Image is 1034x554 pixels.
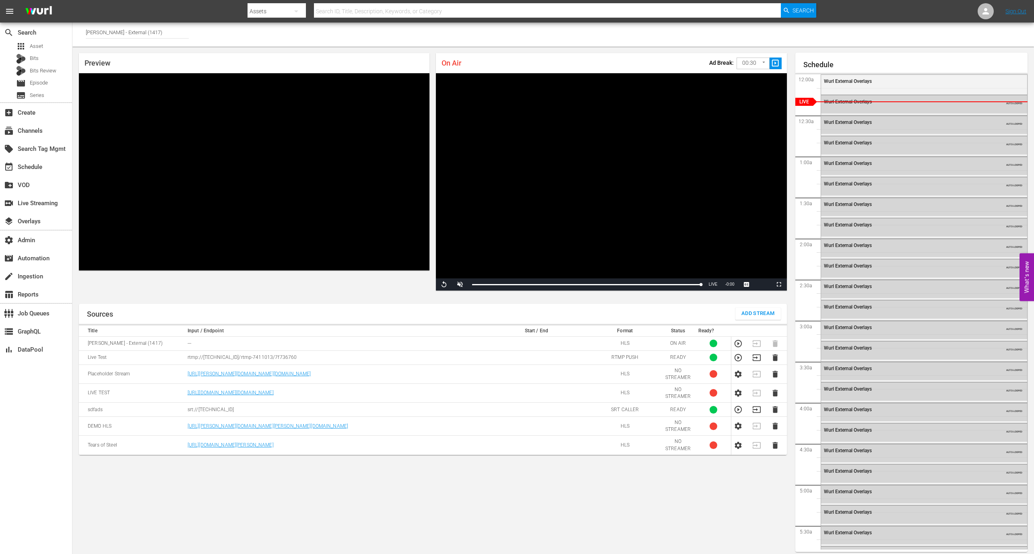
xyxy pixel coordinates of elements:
span: Wurl External Overlays [824,99,872,105]
span: Search [4,28,14,37]
a: [URL][DOMAIN_NAME][DOMAIN_NAME] [188,390,274,395]
td: NO STREAMER [660,417,696,436]
div: 00:30 [737,56,770,71]
div: Video Player [436,73,786,290]
td: Live Test [79,350,185,365]
span: 0:00 [726,282,734,286]
button: Seek to live, currently behind live [705,278,721,290]
span: AUTO-LOOPED [1006,447,1022,453]
button: Preview Stream [734,339,743,348]
span: AUTO-LOOPED [1006,221,1022,228]
span: Bits Review [30,67,56,75]
p: rtmp://[TECHNICAL_ID]/rtmp-7411013/7f736760 [188,354,481,361]
span: Search Tag Mgmt [4,144,14,154]
span: AUTO-LOOPED [1006,160,1022,166]
button: Transition [752,405,761,414]
span: Overlays [4,216,14,226]
button: Replay [436,278,452,290]
button: Captions [739,278,755,290]
button: Preview Stream [734,405,743,414]
span: VOD [4,180,14,190]
th: Format [590,325,660,337]
td: RTMP PUSH [590,350,660,365]
span: Create [4,108,14,117]
span: Preview [85,59,110,67]
th: Input / Endpoint [185,325,483,337]
button: Open Feedback Widget [1020,253,1034,301]
span: AUTO-LOOPED [1006,468,1022,474]
span: Wurl External Overlays [824,509,872,515]
span: Wurl External Overlays [824,161,872,166]
span: AUTO-LOOPED [1006,98,1022,105]
button: Delete [771,353,780,362]
img: ans4CAIJ8jUAAAAAAAAAAAAAAAAAAAAAAAAgQb4GAAAAAAAAAAAAAAAAAAAAAAAAJMjXAAAAAAAAAAAAAAAAAAAAAAAAgAT5G... [19,2,58,21]
button: Configure [734,389,743,397]
span: AUTO-LOOPED [1006,201,1022,207]
span: Episode [16,78,26,88]
td: READY [660,403,696,417]
span: AUTO-LOOPED [1006,262,1022,269]
span: Channels [4,126,14,136]
span: Wurl External Overlays [824,386,872,392]
td: Tears of Steel [79,436,185,455]
span: Admin [4,235,14,245]
a: [URL][PERSON_NAME][DOMAIN_NAME][DOMAIN_NAME] [188,371,311,377]
button: Transition [752,353,761,362]
div: Progress Bar [472,284,701,285]
button: Fullscreen [771,278,787,290]
div: Bits Review [16,66,26,76]
span: AUTO-LOOPED [1006,406,1022,412]
td: READY [660,350,696,365]
td: [PERSON_NAME] - External (1417) [79,336,185,350]
button: Search [781,3,816,18]
span: AUTO-LOOPED [1006,283,1022,289]
button: Configure [734,370,743,379]
span: AUTO-LOOPED [1006,242,1022,248]
span: Wurl External Overlays [824,468,872,474]
span: Series [16,91,26,100]
span: Wurl External Overlays [824,304,872,310]
span: Wurl External Overlays [824,407,872,412]
span: AUTO-LOOPED [1006,529,1022,535]
span: Wurl External Overlays [824,366,872,371]
span: - [725,282,726,286]
a: [URL][DOMAIN_NAME][PERSON_NAME] [188,442,274,448]
div: Video Player [79,73,429,270]
th: Start / End [483,325,590,337]
td: SRT CALLER [590,403,660,417]
span: AUTO-LOOPED [1006,385,1022,392]
span: Wurl External Overlays [824,263,872,269]
span: Wurl External Overlays [824,284,872,289]
span: Asset [16,41,26,51]
span: AUTO-LOOPED [1006,509,1022,515]
button: Configure [734,422,743,430]
button: Delete [771,405,780,414]
td: HLS [590,417,660,436]
td: HLS [590,383,660,402]
td: NO STREAMER [660,365,696,383]
span: Ingestion [4,272,14,281]
button: Delete [771,422,780,430]
span: Automation [4,253,14,263]
span: Wurl External Overlays [824,222,872,228]
span: On Air [442,59,461,67]
h1: Schedule [803,61,1028,69]
a: [URL][PERSON_NAME][DOMAIN_NAME][PERSON_NAME][DOMAIN_NAME] [188,423,348,429]
td: --- [185,336,483,350]
span: Job Queues [4,309,14,318]
th: Title [79,325,185,337]
span: Bits [30,54,39,62]
span: Wurl External Overlays [824,119,872,125]
p: Ad Break: [709,60,734,66]
span: Asset [30,42,43,50]
td: HLS [590,436,660,455]
span: menu [5,6,14,16]
button: Picture-in-Picture [755,278,771,290]
span: AUTO-LOOPED [1006,365,1022,371]
span: AUTO-LOOPED [1006,324,1022,330]
span: LIVE [709,282,718,286]
button: Delete [771,389,780,397]
span: AUTO-LOOPED [1006,180,1022,187]
span: Schedule [4,162,14,172]
span: Wurl External Overlays [824,243,872,248]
